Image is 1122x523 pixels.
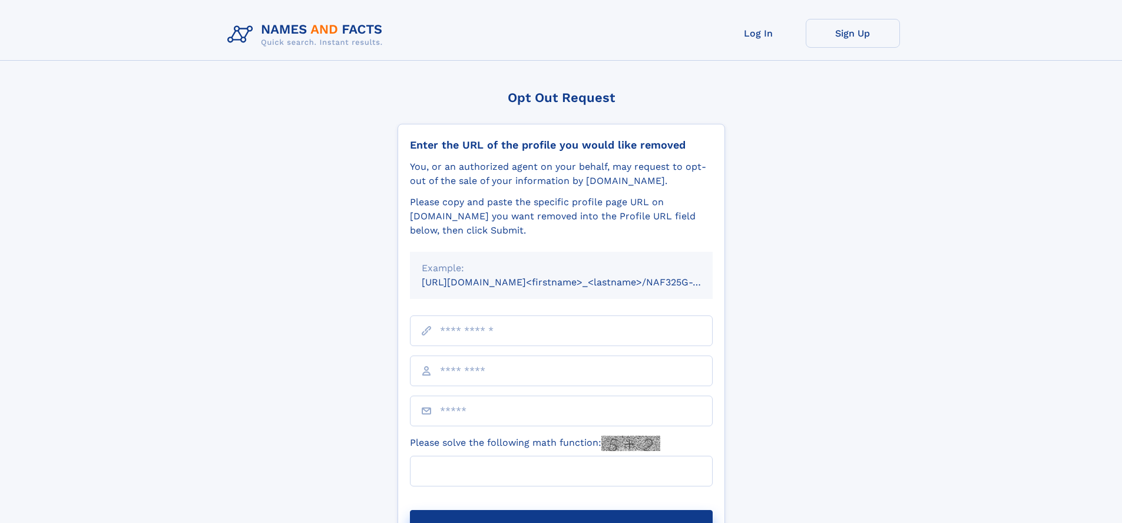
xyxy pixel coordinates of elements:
[806,19,900,48] a: Sign Up
[410,139,713,152] div: Enter the URL of the profile you would like removed
[398,90,725,105] div: Opt Out Request
[410,160,713,188] div: You, or an authorized agent on your behalf, may request to opt-out of the sale of your informatio...
[410,195,713,238] div: Please copy and paste the specific profile page URL on [DOMAIN_NAME] you want removed into the Pr...
[422,261,701,275] div: Example:
[410,436,660,451] label: Please solve the following math function:
[223,19,392,51] img: Logo Names and Facts
[422,277,735,288] small: [URL][DOMAIN_NAME]<firstname>_<lastname>/NAF325G-xxxxxxxx
[711,19,806,48] a: Log In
